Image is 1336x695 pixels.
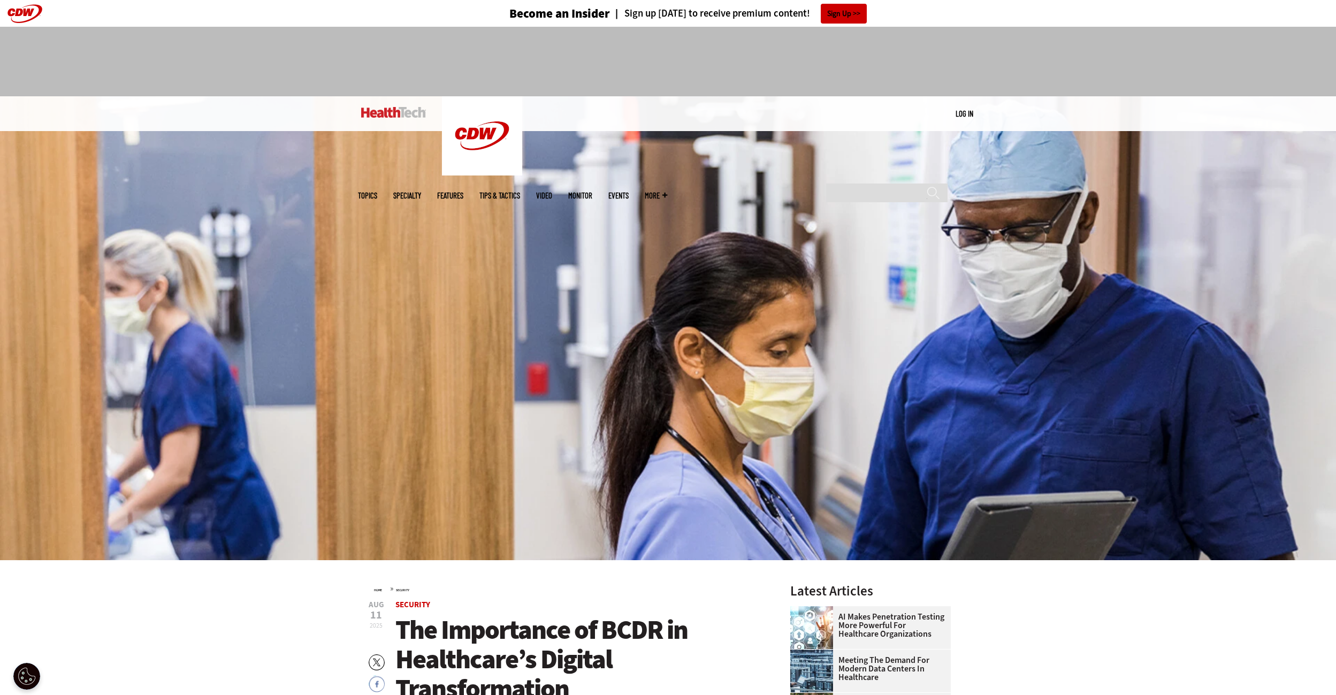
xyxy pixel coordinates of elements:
div: » [374,584,762,593]
img: engineer with laptop overlooking data center [790,650,833,692]
h3: Latest Articles [790,584,951,598]
a: Security [396,588,409,592]
a: CDW [442,167,522,178]
iframe: advertisement [474,37,863,86]
a: Video [536,192,552,200]
a: Become an Insider [469,7,610,20]
span: 11 [369,610,384,621]
a: Tips & Tactics [479,192,520,200]
a: engineer with laptop overlooking data center [790,650,838,658]
a: Meeting the Demand for Modern Data Centers in Healthcare [790,656,944,682]
button: Open Preferences [13,663,40,690]
img: Home [361,107,426,118]
a: Healthcare and hacking concept [790,606,838,615]
a: AI Makes Penetration Testing More Powerful for Healthcare Organizations [790,613,944,638]
a: Home [374,588,382,592]
a: MonITor [568,192,592,200]
div: User menu [956,108,973,119]
span: Topics [358,192,377,200]
div: Cookie Settings [13,663,40,690]
span: Aug [369,601,384,609]
a: Sign Up [821,4,867,24]
img: Home [442,96,522,175]
a: Security [395,599,430,610]
img: Healthcare and hacking concept [790,606,833,649]
h3: Become an Insider [509,7,610,20]
span: More [645,192,667,200]
span: Specialty [393,192,421,200]
a: Log in [956,109,973,118]
span: 2025 [370,621,383,630]
a: Sign up [DATE] to receive premium content! [610,9,810,19]
a: Features [437,192,463,200]
a: Events [608,192,629,200]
